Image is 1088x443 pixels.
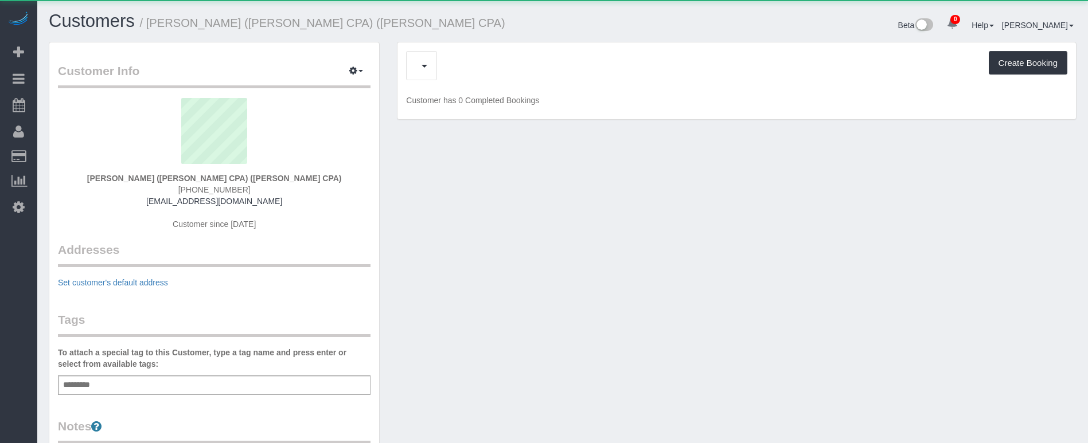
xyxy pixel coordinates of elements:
[1002,21,1074,30] a: [PERSON_NAME]
[178,185,251,194] span: [PHONE_NUMBER]
[406,95,1067,106] p: Customer has 0 Completed Bookings
[914,18,933,33] img: New interface
[87,174,342,183] strong: [PERSON_NAME] ([PERSON_NAME] CPA) ([PERSON_NAME] CPA)
[49,11,135,31] a: Customers
[972,21,994,30] a: Help
[898,21,934,30] a: Beta
[173,219,256,229] span: Customer since [DATE]
[7,11,30,28] img: Automaid Logo
[140,17,505,29] small: / [PERSON_NAME] ([PERSON_NAME] CPA) ([PERSON_NAME] CPA)
[941,11,964,37] a: 0
[989,51,1067,75] button: Create Booking
[58,278,168,287] a: Set customer's default address
[58,311,371,337] legend: Tags
[58,347,371,370] label: To attach a special tag to this Customer, type a tag name and press enter or select from availabl...
[146,197,282,206] a: [EMAIL_ADDRESS][DOMAIN_NAME]
[58,62,371,88] legend: Customer Info
[950,15,960,24] span: 0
